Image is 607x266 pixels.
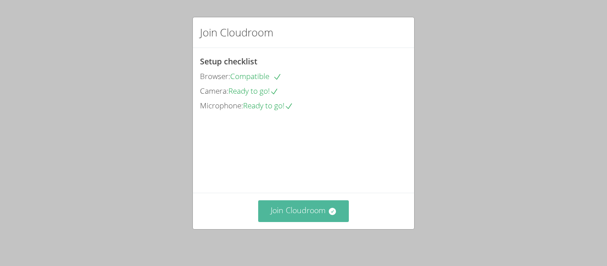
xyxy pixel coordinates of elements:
span: Compatible [230,71,282,81]
span: Ready to go! [243,100,293,111]
span: Setup checklist [200,56,257,67]
h2: Join Cloudroom [200,24,273,40]
span: Browser: [200,71,230,81]
span: Ready to go! [228,86,279,96]
span: Camera: [200,86,228,96]
span: Microphone: [200,100,243,111]
button: Join Cloudroom [258,200,349,222]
